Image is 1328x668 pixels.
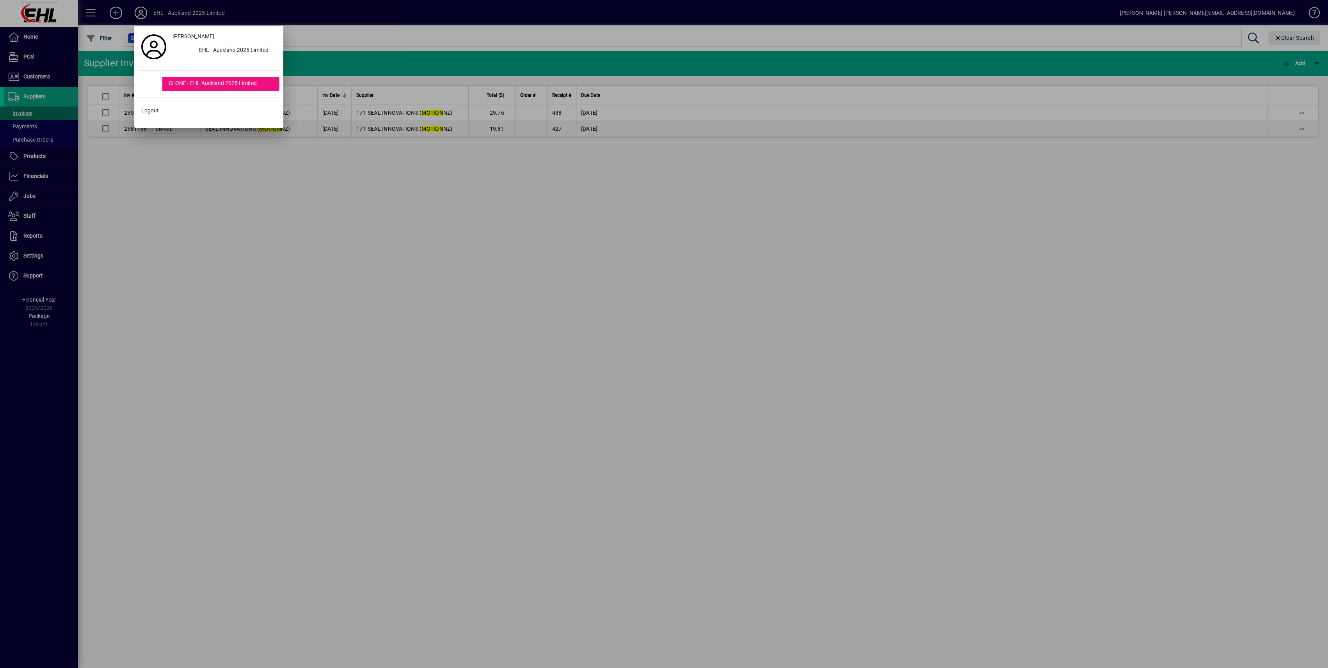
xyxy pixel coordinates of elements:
button: EHL - Auckland 2025 Limited [169,44,279,58]
button: Logout [138,104,279,118]
span: [PERSON_NAME] [172,32,214,41]
span: Logout [141,107,159,115]
a: Profile [138,40,169,54]
div: CLONE - EHL Auckland 2025 Limited [162,77,279,91]
button: CLONE - EHL Auckland 2025 Limited [138,77,279,91]
a: [PERSON_NAME] [169,30,279,44]
div: EHL - Auckland 2025 Limited [193,44,279,58]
